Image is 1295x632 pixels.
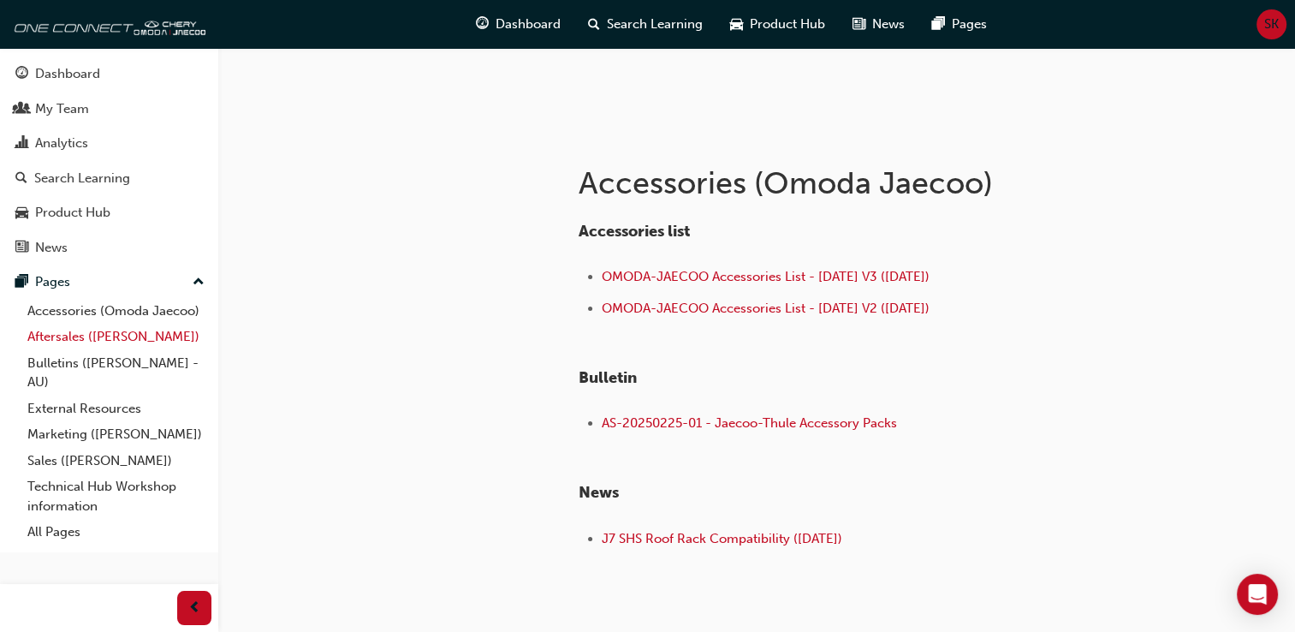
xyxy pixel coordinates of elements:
a: Accessories (Omoda Jaecoo) [21,298,211,325]
span: guage-icon [476,14,489,35]
span: Dashboard [496,15,561,34]
span: up-icon [193,271,205,294]
div: Analytics [35,134,88,153]
button: Pages [7,266,211,298]
a: news-iconNews [839,7,918,42]
a: Search Learning [7,163,211,194]
div: Pages [35,272,70,292]
span: Bulletin [579,368,637,387]
span: search-icon [588,14,600,35]
a: News [7,232,211,264]
a: search-iconSearch Learning [574,7,716,42]
span: chart-icon [15,136,28,152]
a: External Resources [21,396,211,422]
button: SK [1256,9,1286,39]
a: car-iconProduct Hub [716,7,839,42]
a: OMODA-JAECOO Accessories List - [DATE] V2 ([DATE]) [602,301,930,316]
span: guage-icon [15,67,28,82]
img: oneconnect [9,7,205,41]
span: Search Learning [607,15,703,34]
span: SK [1264,15,1279,34]
span: news-icon [15,241,28,256]
a: OMODA-JAECOO Accessories List - [DATE] V3 ([DATE]) [602,269,930,284]
a: pages-iconPages [918,7,1001,42]
span: car-icon [15,206,28,221]
div: Product Hub [35,203,110,223]
a: My Team [7,93,211,125]
button: DashboardMy TeamAnalyticsSearch LearningProduct HubNews [7,55,211,266]
span: car-icon [730,14,743,35]
a: Analytics [7,128,211,159]
span: Pages [952,15,987,34]
span: search-icon [15,171,27,187]
a: guage-iconDashboard [462,7,574,42]
span: prev-icon [188,598,201,619]
a: Marketing ([PERSON_NAME]) [21,421,211,448]
span: pages-icon [15,275,28,290]
a: Product Hub [7,197,211,229]
a: Aftersales ([PERSON_NAME]) [21,324,211,350]
span: news-icon [852,14,865,35]
span: ​News [579,483,619,502]
span: Product Hub [750,15,825,34]
a: AS-20250225-01 - Jaecoo-Thule Accessory Packs [602,415,897,431]
div: Open Intercom Messenger [1237,574,1278,615]
div: Search Learning [34,169,130,188]
a: All Pages [21,519,211,546]
a: Technical Hub Workshop information [21,474,211,519]
div: News [35,238,68,258]
span: people-icon [15,102,28,117]
a: Sales ([PERSON_NAME]) [21,448,211,474]
div: Dashboard [35,64,100,84]
a: J7 SHS Roof Rack Compatibility ([DATE]) [602,531,842,546]
span: News [872,15,905,34]
span: pages-icon [932,14,945,35]
div: My Team [35,99,89,119]
a: Bulletins ([PERSON_NAME] - AU) [21,350,211,396]
h1: Accessories (Omoda Jaecoo) [579,164,1140,202]
a: Dashboard [7,58,211,90]
span: Accessories list [579,222,690,241]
